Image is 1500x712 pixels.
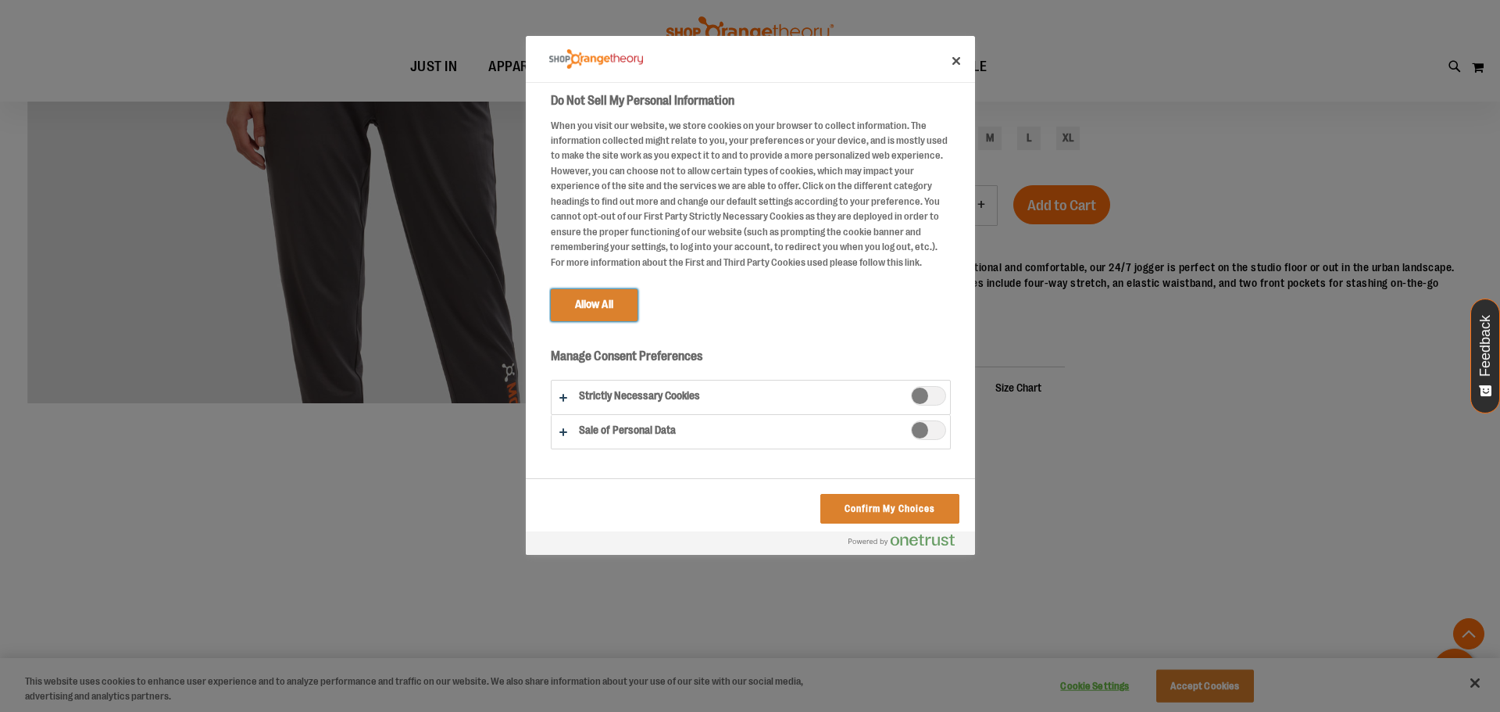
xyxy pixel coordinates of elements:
[526,36,975,555] div: Do Not Sell My Personal Information
[1470,299,1500,413] button: Feedback - Show survey
[820,494,959,524] button: Confirm My Choices
[848,534,967,553] a: Powered by OneTrust Opens in a new Tab
[939,44,973,78] button: Close
[549,49,643,69] img: Company Logo
[911,386,946,406] span: Strictly Necessary Cookies
[526,36,975,555] div: Preference center
[551,91,951,110] h2: Do Not Sell My Personal Information
[551,349,951,373] h3: Manage Consent Preferences
[911,420,946,440] span: Sale of Personal Data
[549,44,643,75] div: Company Logo
[1478,315,1493,377] span: Feedback
[551,289,637,320] button: Allow All
[551,118,951,270] div: When you visit our website, we store cookies on your browser to collect information. The informat...
[848,534,955,546] img: Powered by OneTrust Opens in a new Tab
